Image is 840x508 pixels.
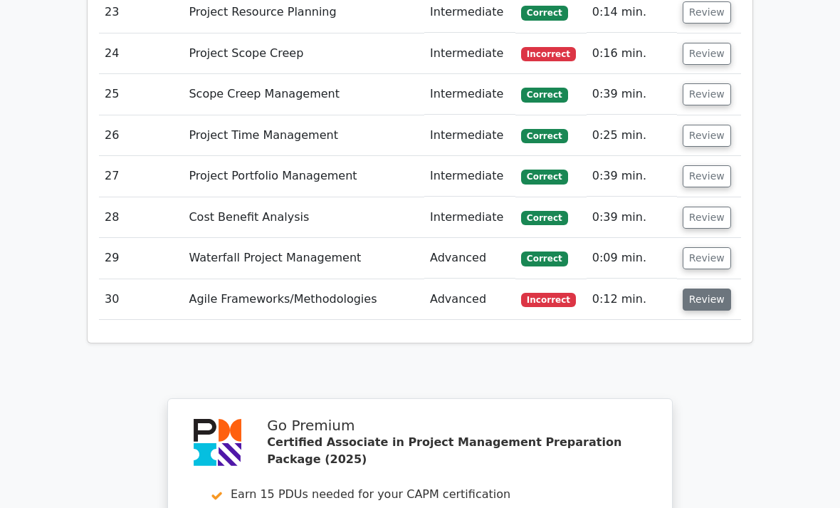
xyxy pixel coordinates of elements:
button: Review [683,43,731,65]
td: 0:39 min. [587,156,677,197]
td: Advanced [424,279,515,320]
span: Correct [521,211,567,225]
span: Incorrect [521,293,576,307]
span: Incorrect [521,47,576,61]
button: Review [683,83,731,105]
span: Correct [521,170,567,184]
td: Project Time Management [183,115,424,156]
td: 28 [99,197,183,238]
td: Intermediate [424,115,515,156]
td: Intermediate [424,156,515,197]
td: 0:12 min. [587,279,677,320]
span: Correct [521,252,567,266]
td: Cost Benefit Analysis [183,197,424,238]
td: Intermediate [424,74,515,115]
button: Review [683,247,731,269]
td: Intermediate [424,33,515,74]
td: Waterfall Project Management [183,238,424,279]
span: Correct [521,88,567,102]
td: Agile Frameworks/Methodologies [183,279,424,320]
td: Advanced [424,238,515,279]
td: 0:39 min. [587,74,677,115]
td: 24 [99,33,183,74]
td: 0:25 min. [587,115,677,156]
button: Review [683,125,731,147]
button: Review [683,165,731,187]
td: 30 [99,279,183,320]
button: Review [683,1,731,24]
td: 0:39 min. [587,197,677,238]
td: Project Scope Creep [183,33,424,74]
td: 26 [99,115,183,156]
span: Correct [521,129,567,143]
td: 25 [99,74,183,115]
td: 0:16 min. [587,33,677,74]
td: 0:09 min. [587,238,677,279]
td: 27 [99,156,183,197]
td: Intermediate [424,197,515,238]
td: Project Portfolio Management [183,156,424,197]
td: 29 [99,238,183,279]
td: Scope Creep Management [183,74,424,115]
span: Correct [521,6,567,20]
button: Review [683,207,731,229]
button: Review [683,289,731,311]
